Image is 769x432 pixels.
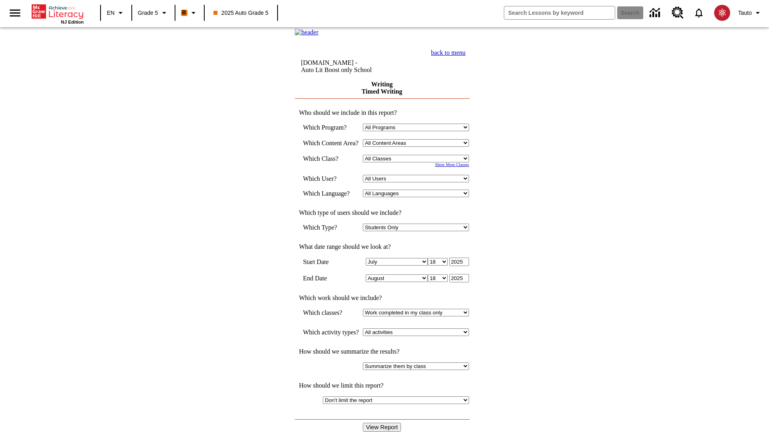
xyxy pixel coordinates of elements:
td: Which User? [303,175,359,182]
button: Profile/Settings [735,6,766,20]
button: Language: EN, Select a language [103,6,129,20]
a: Resource Center, Will open in new tab [667,2,688,24]
td: Which classes? [303,309,359,316]
td: Which Class? [303,155,359,162]
nobr: Which Content Area? [303,140,358,146]
a: Data Center [645,2,667,24]
td: Which work should we include? [295,294,469,302]
span: NJ Edition [61,20,84,24]
td: End Date [303,274,359,282]
span: Grade 5 [138,9,158,17]
button: Select a new avatar [709,2,735,23]
a: Notifications [688,2,709,23]
div: Home [32,3,84,24]
span: 2025 Auto Grade 5 [213,9,269,17]
td: Which Program? [303,124,359,131]
td: Start Date [303,258,359,266]
td: Which type of users should we include? [295,209,469,216]
img: header [295,29,318,36]
td: [DOMAIN_NAME] - [301,59,403,74]
td: How should we summarize the results? [295,348,469,355]
span: B [182,8,186,18]
span: Tauto [738,9,752,17]
a: Show More Classes [435,162,469,167]
a: Writing Timed Writing [362,81,403,95]
input: search field [504,6,615,19]
button: Open side menu [3,1,27,25]
button: Grade: Grade 5, Select a grade [135,6,172,20]
a: back to menu [431,49,465,56]
td: Which Language? [303,190,359,197]
td: Which activity types? [303,328,359,336]
td: Who should we include in this report? [295,109,469,116]
input: View Report [363,423,401,432]
td: What date range should we look at? [295,243,469,250]
td: How should we limit this report? [295,382,469,389]
button: Boost Class color is orange. Change class color [178,6,201,20]
img: avatar image [714,5,730,21]
span: EN [107,9,115,17]
nobr: Auto Lit Boost only School [301,66,372,73]
td: Which Type? [303,224,359,231]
